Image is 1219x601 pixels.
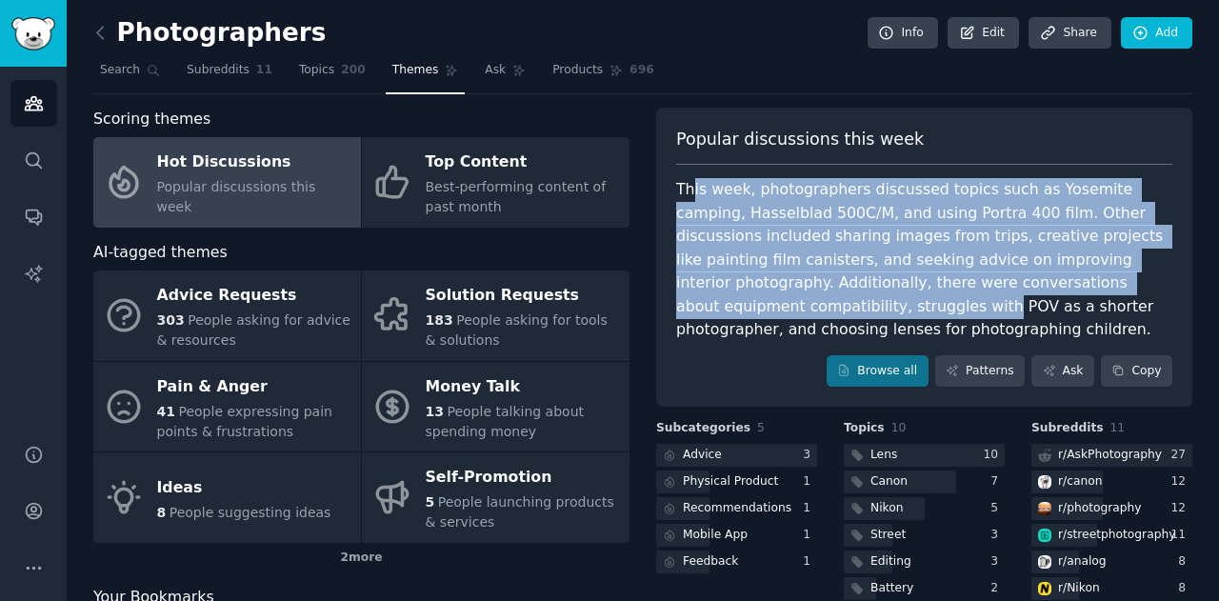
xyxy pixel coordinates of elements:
[827,355,929,388] a: Browse all
[990,500,1005,517] div: 5
[426,179,607,214] span: Best-performing content of past month
[478,55,532,94] a: Ask
[844,471,1005,494] a: Canon7
[656,471,817,494] a: Physical Product1
[1170,447,1192,464] div: 27
[656,497,817,521] a: Recommendations1
[990,473,1005,491] div: 7
[803,500,817,517] div: 1
[292,55,372,94] a: Topics200
[93,137,361,228] a: Hot DiscussionsPopular discussions this week
[100,62,140,79] span: Search
[948,17,1019,50] a: Edit
[93,55,167,94] a: Search
[93,543,629,573] div: 2 more
[426,281,620,311] div: Solution Requests
[1058,527,1175,544] div: r/ streetphotography
[1058,473,1102,491] div: r/ canon
[426,404,444,419] span: 13
[341,62,366,79] span: 200
[392,62,439,79] span: Themes
[426,312,608,348] span: People asking for tools & solutions
[1058,580,1100,597] div: r/ Nikon
[870,500,903,517] div: Nikon
[1038,502,1051,515] img: photography
[844,577,1005,601] a: Battery2
[683,473,778,491] div: Physical Product
[1170,473,1192,491] div: 12
[983,447,1005,464] div: 10
[990,527,1005,544] div: 3
[1031,551,1192,574] a: analogr/analog8
[426,404,585,439] span: People talking about spending money
[1038,529,1051,542] img: streetphotography
[1058,500,1142,517] div: r/ photography
[1178,553,1192,571] div: 8
[170,505,331,520] span: People suggesting ideas
[426,494,435,510] span: 5
[180,55,279,94] a: Subreddits11
[299,62,334,79] span: Topics
[11,17,55,50] img: GummySearch logo
[1170,500,1192,517] div: 12
[868,17,938,50] a: Info
[1170,527,1192,544] div: 11
[552,62,603,79] span: Products
[157,312,350,348] span: People asking for advice & resources
[990,580,1005,597] div: 2
[386,55,466,94] a: Themes
[157,281,351,311] div: Advice Requests
[362,137,629,228] a: Top ContentBest-performing content of past month
[1031,577,1192,601] a: Nikonr/Nikon8
[157,472,331,503] div: Ideas
[683,447,722,464] div: Advice
[870,473,908,491] div: Canon
[1031,497,1192,521] a: photographyr/photography12
[870,447,897,464] div: Lens
[157,148,351,178] div: Hot Discussions
[256,62,272,79] span: 11
[870,580,913,597] div: Battery
[1121,17,1192,50] a: Add
[656,524,817,548] a: Mobile App1
[1029,17,1110,50] a: Share
[426,148,620,178] div: Top Content
[93,270,361,361] a: Advice Requests303People asking for advice & resources
[157,404,175,419] span: 41
[1031,524,1192,548] a: streetphotographyr/streetphotography11
[990,553,1005,571] div: 3
[757,421,765,434] span: 5
[656,444,817,468] a: Advice3
[362,362,629,452] a: Money Talk13People talking about spending money
[656,551,817,574] a: Feedback1
[683,527,748,544] div: Mobile App
[1038,555,1051,569] img: analog
[935,355,1025,388] a: Patterns
[803,473,817,491] div: 1
[844,551,1005,574] a: Editing3
[1178,580,1192,597] div: 8
[426,371,620,402] div: Money Talk
[187,62,250,79] span: Subreddits
[844,497,1005,521] a: Nikon5
[1031,471,1192,494] a: canonr/canon12
[683,500,791,517] div: Recommendations
[1031,355,1094,388] a: Ask
[803,553,817,571] div: 1
[485,62,506,79] span: Ask
[870,553,911,571] div: Editing
[1058,553,1107,571] div: r/ analog
[93,108,210,131] span: Scoring themes
[93,452,361,543] a: Ideas8People suggesting ideas
[362,452,629,543] a: Self-Promotion5People launching products & services
[870,527,906,544] div: Street
[157,179,316,214] span: Popular discussions this week
[844,524,1005,548] a: Street3
[546,55,660,94] a: Products696
[844,420,885,437] span: Topics
[683,553,738,571] div: Feedback
[1038,475,1051,489] img: canon
[629,62,654,79] span: 696
[157,371,351,402] div: Pain & Anger
[1101,355,1172,388] button: Copy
